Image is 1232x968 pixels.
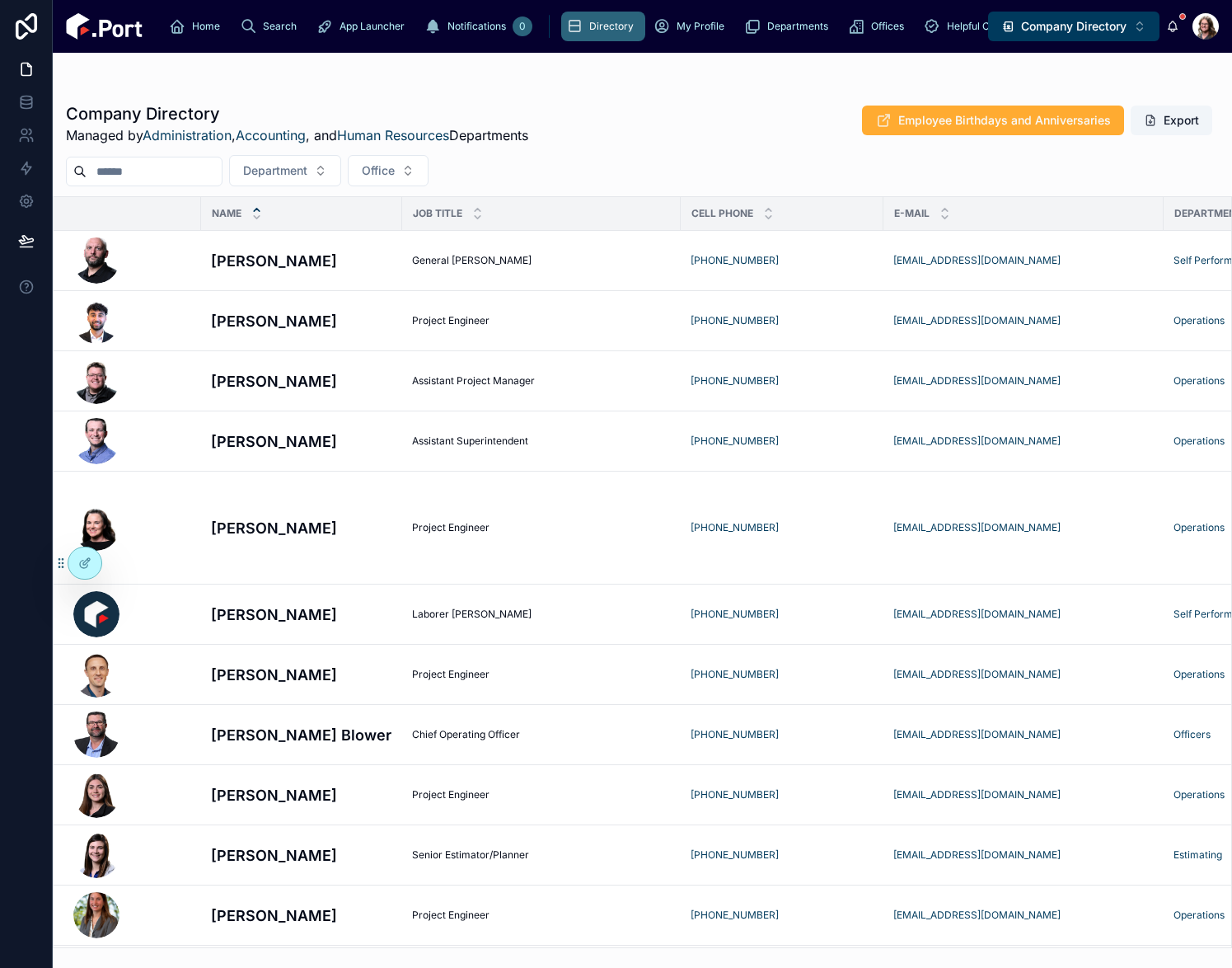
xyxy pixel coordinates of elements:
[412,788,490,801] span: Project Engineer
[211,784,392,806] a: [PERSON_NAME]
[412,909,490,922] span: Project Engineer
[691,788,779,801] a: [PHONE_NUMBER]
[843,12,916,41] a: Offices
[412,254,671,267] a: General [PERSON_NAME]
[164,12,232,41] a: Home
[412,608,671,621] a: Laborer [PERSON_NAME]
[1173,374,1225,388] a: Operations
[412,314,671,327] a: Project Engineer
[893,848,1061,861] a: [EMAIL_ADDRESS][DOMAIN_NAME]
[1131,106,1212,135] button: Export
[212,207,241,220] span: Name
[229,155,341,186] button: Select Button
[412,668,490,681] span: Project Engineer
[1173,668,1225,681] span: Operations
[412,728,520,741] span: Chief Operating Officer
[691,909,874,922] a: [PHONE_NUMBER]
[1021,18,1127,35] span: Company Directory
[412,435,671,448] a: Assistant Superintendent
[235,12,308,41] a: Search
[412,909,671,922] a: Project Engineer
[412,374,535,388] span: Assistant Project Manager
[340,20,405,33] span: App Launcher
[677,20,724,33] span: My Profile
[1173,728,1211,741] a: Officers
[893,909,1154,922] a: [EMAIL_ADDRESS][DOMAIN_NAME]
[893,909,1061,921] a: [EMAIL_ADDRESS][DOMAIN_NAME]
[691,254,779,266] a: [PHONE_NUMBER]
[871,20,904,33] span: Offices
[1173,435,1225,448] a: Operations
[66,125,528,145] span: Managed by , , and Departments
[739,12,840,41] a: Departments
[893,668,1061,680] a: [EMAIL_ADDRESS][DOMAIN_NAME]
[691,374,779,387] a: [PHONE_NUMBER]
[893,788,1154,801] a: [EMAIL_ADDRESS][DOMAIN_NAME]
[362,162,395,179] span: Office
[211,250,392,272] a: [PERSON_NAME]
[513,16,532,36] div: 0
[691,608,874,621] a: [PHONE_NUMBER]
[412,521,490,534] span: Project Engineer
[893,521,1061,533] a: [EMAIL_ADDRESS][DOMAIN_NAME]
[211,604,392,626] a: [PERSON_NAME]
[919,12,1036,41] a: Helpful Contacts
[1173,314,1225,327] span: Operations
[412,668,671,681] a: Project Engineer
[156,8,988,45] div: scrollable content
[236,127,306,143] a: Accounting
[691,521,779,533] a: [PHONE_NUMBER]
[419,12,537,41] a: Notifications0
[862,106,1124,135] button: Employee Birthdays and Anniversaries
[691,728,874,741] a: [PHONE_NUMBER]
[893,314,1061,327] a: [EMAIL_ADDRESS][DOMAIN_NAME]
[211,370,392,392] h4: [PERSON_NAME]
[691,668,779,680] a: [PHONE_NUMBER]
[211,724,392,746] a: [PERSON_NAME] Blower
[691,374,874,388] a: [PHONE_NUMBER]
[211,310,392,332] a: [PERSON_NAME]
[412,521,671,534] a: Project Engineer
[649,12,736,41] a: My Profile
[691,521,874,534] a: [PHONE_NUMBER]
[66,102,528,125] h1: Company Directory
[691,668,874,681] a: [PHONE_NUMBER]
[211,905,392,927] a: [PERSON_NAME]
[767,20,828,33] span: Departments
[447,20,506,33] span: Notifications
[243,162,307,179] span: Department
[1173,909,1225,922] a: Operations
[691,314,874,327] a: [PHONE_NUMBER]
[412,314,490,327] span: Project Engineer
[211,664,392,686] a: [PERSON_NAME]
[893,374,1061,387] a: [EMAIL_ADDRESS][DOMAIN_NAME]
[893,788,1061,801] a: [EMAIL_ADDRESS][DOMAIN_NAME]
[1173,521,1225,534] a: Operations
[337,127,449,143] a: Human Resources
[691,848,779,861] a: [PHONE_NUMBER]
[893,435,1061,447] a: [EMAIL_ADDRESS][DOMAIN_NAME]
[893,254,1154,267] a: [EMAIL_ADDRESS][DOMAIN_NAME]
[893,608,1061,620] a: [EMAIL_ADDRESS][DOMAIN_NAME]
[412,374,671,388] a: Assistant Project Manager
[1173,848,1222,862] a: Estimating
[211,430,392,453] a: [PERSON_NAME]
[66,13,143,40] img: App logo
[691,435,779,447] a: [PHONE_NUMBER]
[211,844,392,867] a: [PERSON_NAME]
[211,517,392,539] a: [PERSON_NAME]
[1173,788,1225,801] a: Operations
